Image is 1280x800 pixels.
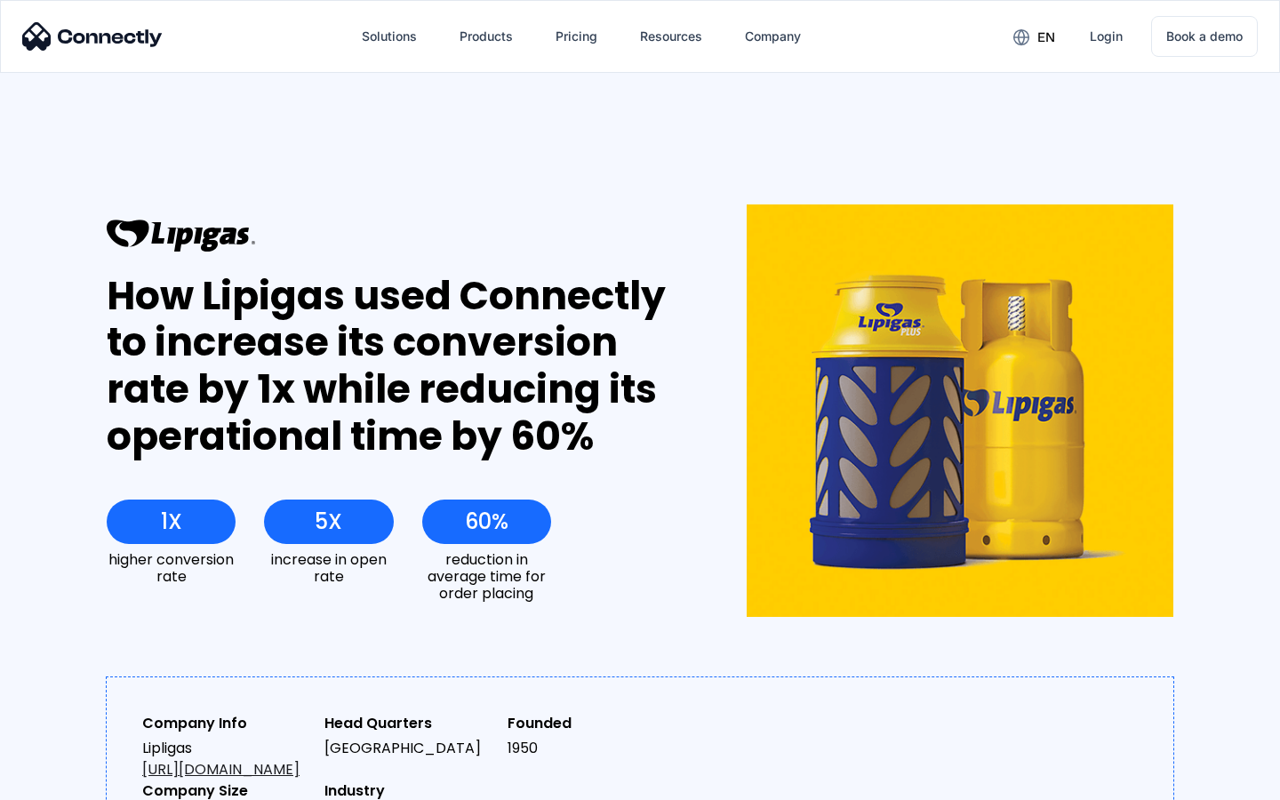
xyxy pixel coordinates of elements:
div: 1950 [508,738,676,759]
div: Pricing [556,24,597,49]
ul: Language list [36,769,107,794]
div: Head Quarters [324,713,492,734]
div: Company Info [142,713,310,734]
div: reduction in average time for order placing [422,551,551,603]
div: higher conversion rate [107,551,236,585]
div: [GEOGRAPHIC_DATA] [324,738,492,759]
div: Solutions [362,24,417,49]
div: Login [1090,24,1123,49]
div: Products [460,24,513,49]
div: 60% [465,509,508,534]
a: Login [1076,15,1137,58]
div: Company [745,24,801,49]
div: Founded [508,713,676,734]
div: Resources [640,24,702,49]
div: Company [731,15,815,58]
div: en [1037,25,1055,50]
aside: Language selected: English [18,769,107,794]
div: Resources [626,15,716,58]
div: 1X [161,509,182,534]
div: increase in open rate [264,551,393,585]
div: Lipligas [142,738,310,780]
a: Pricing [541,15,612,58]
div: Products [445,15,527,58]
img: Connectly Logo [22,22,163,51]
div: 5X [315,509,342,534]
div: Solutions [348,15,431,58]
div: How Lipigas used Connectly to increase its conversion rate by 1x while reducing its operational t... [107,273,682,460]
a: [URL][DOMAIN_NAME] [142,759,300,780]
a: Book a demo [1151,16,1258,57]
div: en [999,23,1068,50]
